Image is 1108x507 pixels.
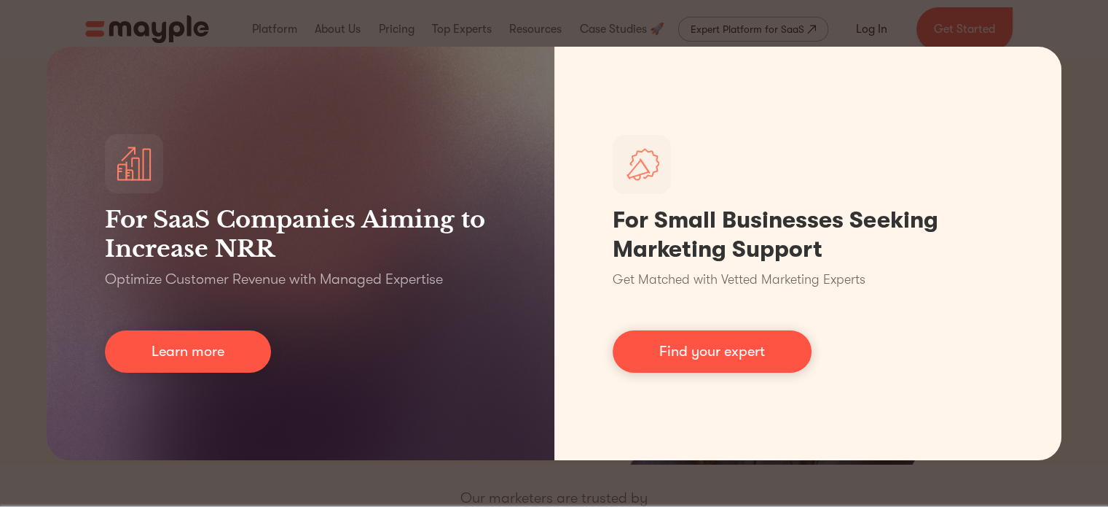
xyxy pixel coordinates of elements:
h1: For Small Businesses Seeking Marketing Support [613,206,1004,264]
h3: For SaaS Companies Aiming to Increase NRR [105,205,496,263]
p: Optimize Customer Revenue with Managed Expertise [105,269,443,290]
a: Learn more [105,330,271,373]
a: Find your expert [613,330,812,373]
p: Get Matched with Vetted Marketing Experts [613,270,865,290]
